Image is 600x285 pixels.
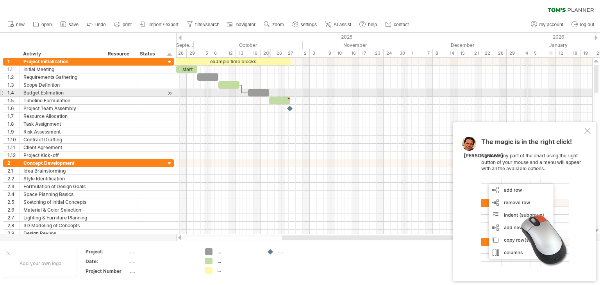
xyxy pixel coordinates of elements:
[7,222,19,229] div: 2.8
[23,89,100,96] div: Budget Estimation
[23,159,100,167] div: Concept Development
[7,151,19,159] div: 1.12
[130,268,196,274] div: ....
[482,49,507,57] div: 22 - 28
[138,20,181,30] a: import / export
[23,175,100,182] div: Style Identification
[23,191,100,198] div: Space Planning Basics
[457,49,482,57] div: 15 - 21
[368,22,377,27] span: help
[7,159,19,167] div: 2
[7,112,19,120] div: 1.7
[236,49,261,57] div: 13 - 19
[58,20,81,30] a: save
[148,22,179,27] span: import / export
[211,49,236,57] div: 6 - 12
[359,49,384,57] div: 17 - 23
[23,81,100,89] div: Scope Definition
[187,49,211,57] div: 29 - 5
[323,20,354,30] a: AI assist
[433,49,457,57] div: 8 - 14
[7,191,19,198] div: 2.4
[261,49,285,57] div: 20 - 26
[23,50,100,58] div: Activity
[303,41,408,49] div: November 2025
[23,222,100,229] div: 3D Modeling of Concepts
[531,49,556,57] div: 5 - 11
[23,128,100,135] div: Risk Assessment
[176,66,197,73] div: start
[195,22,220,27] span: filter/search
[394,22,409,27] span: contact
[23,198,100,206] div: Sketching of Initial Concepts
[384,49,408,57] div: 24 - 30
[85,20,108,30] a: undo
[7,198,19,206] div: 2.5
[23,97,100,104] div: Timeline Formulation
[23,214,100,221] div: Lighting & Furniture Planning
[5,20,27,30] a: new
[166,89,173,97] div: scroll to activity
[23,206,100,214] div: Material & Color Selection
[334,22,351,27] span: AI assist
[31,20,54,30] a: open
[140,50,157,58] div: Status
[216,267,259,274] div: ....
[123,22,132,27] span: print
[23,112,100,120] div: Resource Allocation
[112,20,134,30] a: print
[290,20,319,30] a: settings
[570,20,596,30] a: log out
[383,20,411,30] a: contact
[185,20,222,30] a: filter/search
[95,22,106,27] span: undo
[216,258,259,264] div: ....
[216,248,259,255] div: ....
[23,58,100,65] div: Project Initialization
[7,105,19,112] div: 1.6
[272,22,284,27] span: zoom
[7,128,19,135] div: 1.9
[23,136,100,143] div: Contract Drafting
[86,248,129,255] div: Project:
[7,136,19,143] div: 1.10
[310,49,334,57] div: 3 - 9
[301,22,317,27] span: settings
[507,49,531,57] div: 29 - 4
[539,22,563,27] span: my account
[23,167,100,175] div: Idea Brainstorming
[23,151,100,159] div: Project Kick-off
[408,49,433,57] div: 1 - 7
[226,20,258,30] a: navigator
[7,144,19,151] div: 1.11
[69,22,79,27] span: save
[529,20,566,30] a: my account
[108,50,132,58] div: Resource
[23,105,100,112] div: Project Team Assembly
[7,89,19,96] div: 1.4
[7,183,19,190] div: 2.3
[23,120,100,128] div: Task Assignment
[236,22,255,27] span: navigator
[7,167,19,175] div: 2.1
[580,22,594,27] span: log out
[408,41,517,49] div: December 2025
[7,175,19,182] div: 2.2
[334,49,359,57] div: 10 - 16
[23,230,100,237] div: Design Review
[481,138,572,150] span: The magic is in the right click!
[130,258,196,265] div: ....
[7,214,19,221] div: 2.7
[23,183,100,190] div: Formulation of Design Goals
[7,230,19,237] div: 2.9
[23,144,100,151] div: Client Agreement
[556,49,580,57] div: 12 - 18
[7,66,19,73] div: 1.1
[194,41,303,49] div: October 2025
[86,258,129,265] div: Date:
[41,22,52,27] span: open
[23,66,100,73] div: Initial Meeting
[357,20,379,30] a: help
[4,249,77,278] div: Add your own logo
[23,73,100,81] div: Requirements Gathering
